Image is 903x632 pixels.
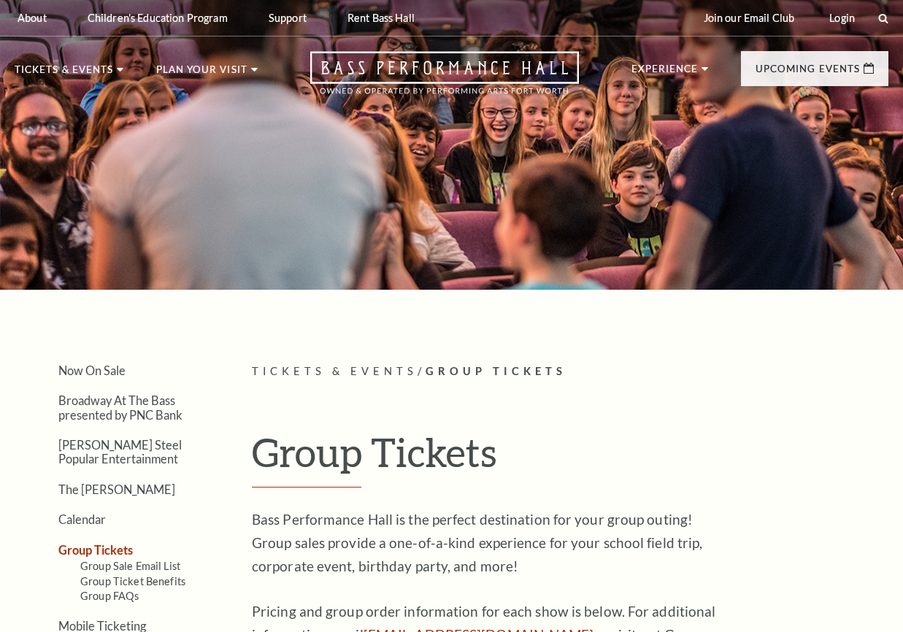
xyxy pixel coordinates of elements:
[80,590,139,602] a: Group FAQs
[252,508,726,578] p: Bass Performance Hall is the perfect destination for your group outing! Group sales provide a one...
[58,393,182,421] a: Broadway At The Bass presented by PNC Bank
[80,560,180,572] a: Group Sale Email List
[58,512,106,526] a: Calendar
[88,12,228,24] p: Children's Education Program
[252,365,418,377] span: Tickets & Events
[269,12,307,24] p: Support
[156,65,247,82] p: Plan Your Visit
[15,65,113,82] p: Tickets & Events
[756,64,860,82] p: Upcoming Events
[347,12,415,24] p: Rent Bass Hall
[58,438,182,466] a: [PERSON_NAME] Steel Popular Entertainment
[252,428,888,488] h1: Group Tickets
[18,12,47,24] p: About
[80,575,185,587] a: Group Ticket Benefits
[58,482,175,496] a: The [PERSON_NAME]
[631,64,699,82] p: Experience
[426,365,566,377] span: Group Tickets
[58,543,133,557] a: Group Tickets
[58,363,126,377] a: Now On Sale
[252,363,888,381] p: /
